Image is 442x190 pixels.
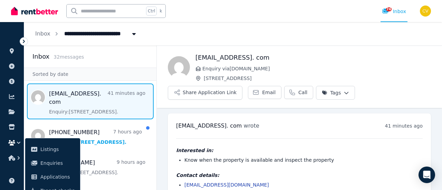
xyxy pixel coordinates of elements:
[248,86,281,99] a: Email
[40,173,75,181] span: Applications
[316,86,355,100] button: Tags
[168,56,190,78] img: apedrolucas1234@Gmail. com
[28,142,77,156] a: Listings
[24,68,156,81] div: Sorted by date
[176,147,423,154] h4: Interested in:
[40,145,75,153] span: Listings
[49,90,145,115] a: [EMAIL_ADDRESS]. com41 minutes agoEnquiry:[STREET_ADDRESS].
[49,159,145,176] a: [PERSON_NAME]9 hours agoEnquiry:[STREET_ADDRESS].
[386,7,392,11] span: 74
[28,156,77,170] a: Enquiries
[382,8,406,15] div: Inbox
[160,8,162,14] span: k
[298,89,307,96] span: Call
[322,89,341,96] span: Tags
[54,54,84,60] span: 32 message s
[385,123,423,129] time: 41 minutes ago
[168,86,242,100] button: Share Application Link
[184,182,269,188] a: [EMAIL_ADDRESS][DOMAIN_NAME]
[35,30,50,37] a: Inbox
[49,128,142,146] a: [PHONE_NUMBER]7 hours agoEnquiry:[STREET_ADDRESS].
[11,6,58,16] img: RentBetter
[202,65,431,72] span: Enquiry via [DOMAIN_NAME]
[204,75,431,82] span: [STREET_ADDRESS]
[24,22,148,46] nav: Breadcrumb
[195,53,431,62] h1: [EMAIL_ADDRESS]. com
[284,86,313,99] a: Call
[244,122,259,129] span: wrote
[420,6,431,17] img: Con Vafeas
[262,89,276,96] span: Email
[146,7,157,16] span: Ctrl
[176,122,242,129] span: [EMAIL_ADDRESS]. com
[176,172,423,179] h4: Contact details:
[28,170,77,184] a: Applications
[184,157,423,163] li: Know when the property is available and inspect the property
[32,52,49,61] h2: Inbox
[40,159,75,167] span: Enquiries
[419,167,435,183] div: Open Intercom Messenger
